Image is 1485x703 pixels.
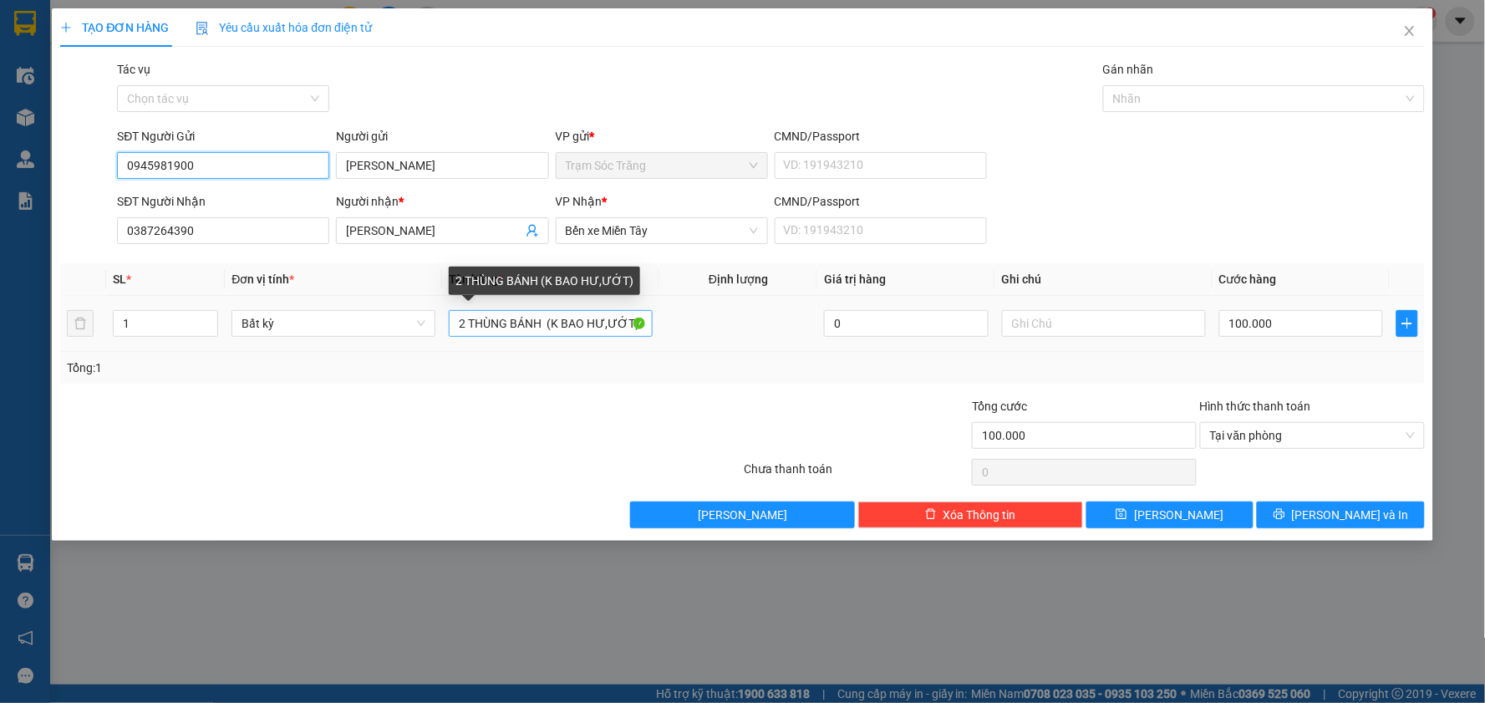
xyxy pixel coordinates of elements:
label: Tác vụ [117,63,150,76]
span: Bến xe Miền Tây [566,218,758,243]
div: Tổng: 1 [67,359,573,377]
div: Chưa thanh toán [742,460,970,489]
span: plus [60,22,72,33]
span: plus [1397,317,1416,330]
button: plus [1396,310,1417,337]
span: Cước hàng [1219,273,1277,286]
span: VP Nhận [556,195,603,208]
span: Xóa Thông tin [943,506,1016,524]
input: 0 [824,310,989,337]
input: Ghi Chú [1002,310,1206,337]
span: [PERSON_NAME] [1134,506,1223,524]
span: printer [1274,508,1285,522]
button: save[PERSON_NAME] [1086,502,1254,528]
img: icon [196,22,209,35]
button: deleteXóa Thông tin [858,502,1083,528]
span: save [1116,508,1127,522]
span: [PERSON_NAME] và In [1292,506,1409,524]
span: Tại văn phòng [1210,423,1415,448]
span: delete [925,508,937,522]
div: Người nhận [336,192,548,211]
span: Đơn vị tính [231,273,294,286]
div: Người gửi [336,127,548,145]
span: Trạm Sóc Trăng [566,153,758,178]
span: Giá trị hàng [824,273,886,286]
div: SĐT Người Gửi [117,127,329,145]
input: VD: Bàn, Ghế [449,310,653,337]
span: Định lượng [709,273,768,286]
span: Bất kỳ [242,311,425,336]
button: [PERSON_NAME] [630,502,855,528]
button: printer[PERSON_NAME] và In [1257,502,1425,528]
span: user-add [526,224,539,237]
label: Gán nhãn [1103,63,1154,76]
div: VP gửi [556,127,768,145]
span: Tổng cước [972,400,1027,413]
div: CMND/Passport [775,127,987,145]
label: Hình thức thanh toán [1200,400,1311,413]
div: SĐT Người Nhận [117,192,329,211]
div: CMND/Passport [775,192,987,211]
button: Close [1386,8,1433,55]
span: TẠO ĐƠN HÀNG [60,21,169,34]
th: Ghi chú [995,263,1213,296]
div: 2 THÙNG BÁNH (K BAO HƯ,ƯỚT) [449,267,640,295]
button: delete [67,310,94,337]
span: SL [113,273,126,286]
span: Yêu cầu xuất hóa đơn điện tử [196,21,372,34]
span: close [1403,24,1416,38]
span: [PERSON_NAME] [698,506,787,524]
